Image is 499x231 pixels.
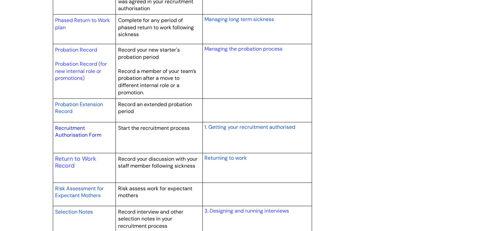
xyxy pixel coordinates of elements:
[204,45,282,52] a: Managing the probation process
[118,208,183,229] span: Record interview and other selection notes in your recruitment process
[118,46,180,60] span: Record your new starter's probation period
[204,15,274,23] a: Managing long term sickness
[118,125,190,131] span: Start the recruitment process
[118,68,196,96] span: Record a member of your team’s probation after a move to different internal role or a promotion.
[55,100,103,115] a: Probation Extension Record
[55,60,107,81] a: Probation Record (for new internal role or promotions)
[118,155,198,170] span: Record your discussion with your staff member following sickness
[204,123,295,131] a: 1. Getting your recruitment authorised
[118,185,192,199] span: Risk assess work for expectant mothers
[55,17,110,31] a: Phased Return to Work plan
[118,101,192,115] span: Record an extended probation period
[55,184,104,199] a: Risk Assessment for Expectant Mothers
[204,16,274,23] span: Managing long term sickness
[55,125,101,139] a: Recruitment Authorisation Form
[204,207,289,214] a: 3. Designing and running interviews
[55,208,93,215] span: Selection Notes
[118,17,194,38] span: Complete for any period of phased return to work following sickness
[55,155,96,170] a: Return to Work Record
[204,124,295,130] span: 1. Getting your recruitment authorised
[55,101,103,115] span: Probation Extension Record
[204,154,246,162] a: Returning to work
[55,208,93,216] a: Selection Notes
[55,46,97,53] a: Probation Record
[55,185,104,199] span: Risk Assessment for Expectant Mothers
